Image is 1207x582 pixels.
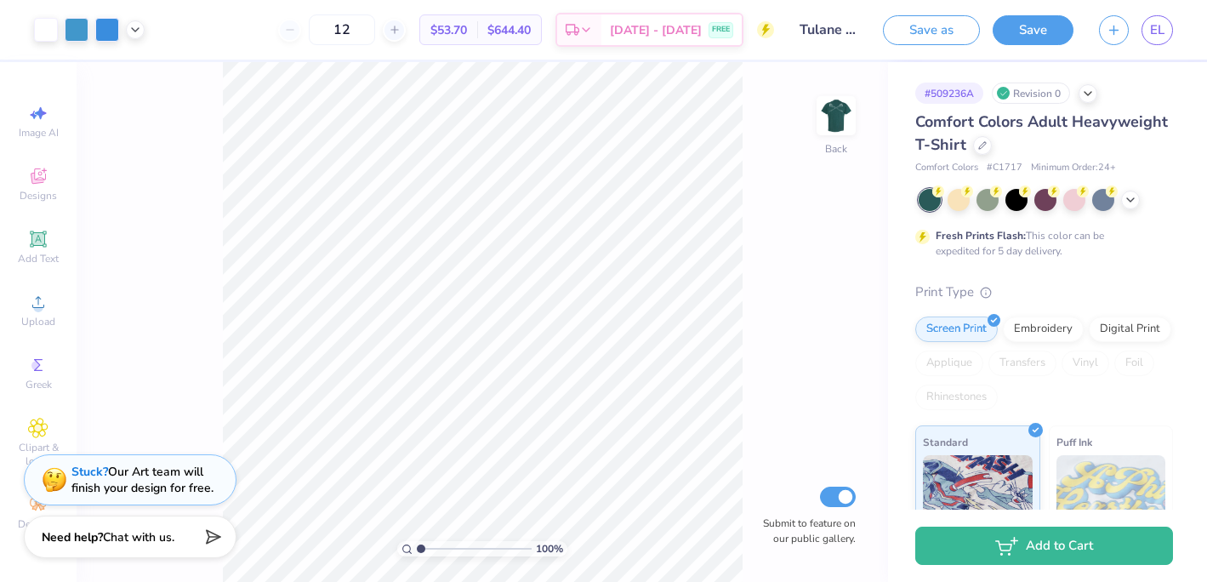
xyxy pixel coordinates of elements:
span: Add Text [18,252,59,265]
span: Chat with us. [103,529,174,545]
span: Puff Ink [1056,433,1092,451]
div: Digital Print [1089,317,1171,342]
button: Add to Cart [915,527,1173,565]
a: EL [1142,15,1173,45]
span: # C1717 [987,161,1022,175]
label: Submit to feature on our public gallery. [754,516,856,546]
button: Save as [883,15,980,45]
img: Puff Ink [1056,455,1166,540]
div: Screen Print [915,317,998,342]
div: Foil [1114,351,1154,376]
strong: Need help? [42,529,103,545]
div: Print Type [915,282,1173,302]
input: Untitled Design [787,13,870,47]
div: Embroidery [1003,317,1084,342]
span: Standard [923,433,968,451]
span: EL [1150,20,1164,40]
span: Comfort Colors Adult Heavyweight T-Shirt [915,111,1168,155]
button: Save [993,15,1073,45]
span: Comfort Colors [915,161,978,175]
span: Decorate [18,517,59,531]
div: Transfers [988,351,1056,376]
span: $644.40 [487,21,531,39]
strong: Fresh Prints Flash: [936,229,1026,242]
div: Revision 0 [992,83,1070,104]
span: 100 % [536,541,563,556]
div: Our Art team will finish your design for free. [71,464,214,496]
span: Minimum Order: 24 + [1031,161,1116,175]
div: Back [825,141,847,157]
span: Greek [26,378,52,391]
span: [DATE] - [DATE] [610,21,702,39]
strong: Stuck? [71,464,108,480]
span: Clipart & logos [9,441,68,468]
div: This color can be expedited for 5 day delivery. [936,228,1145,259]
img: Standard [923,455,1033,540]
div: Rhinestones [915,385,998,410]
div: Applique [915,351,983,376]
span: $53.70 [430,21,467,39]
span: Image AI [19,126,59,140]
div: # 509236A [915,83,983,104]
span: Designs [20,189,57,203]
img: Back [819,99,853,133]
span: Upload [21,315,55,328]
span: FREE [712,24,730,36]
input: – – [309,14,375,45]
div: Vinyl [1062,351,1109,376]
